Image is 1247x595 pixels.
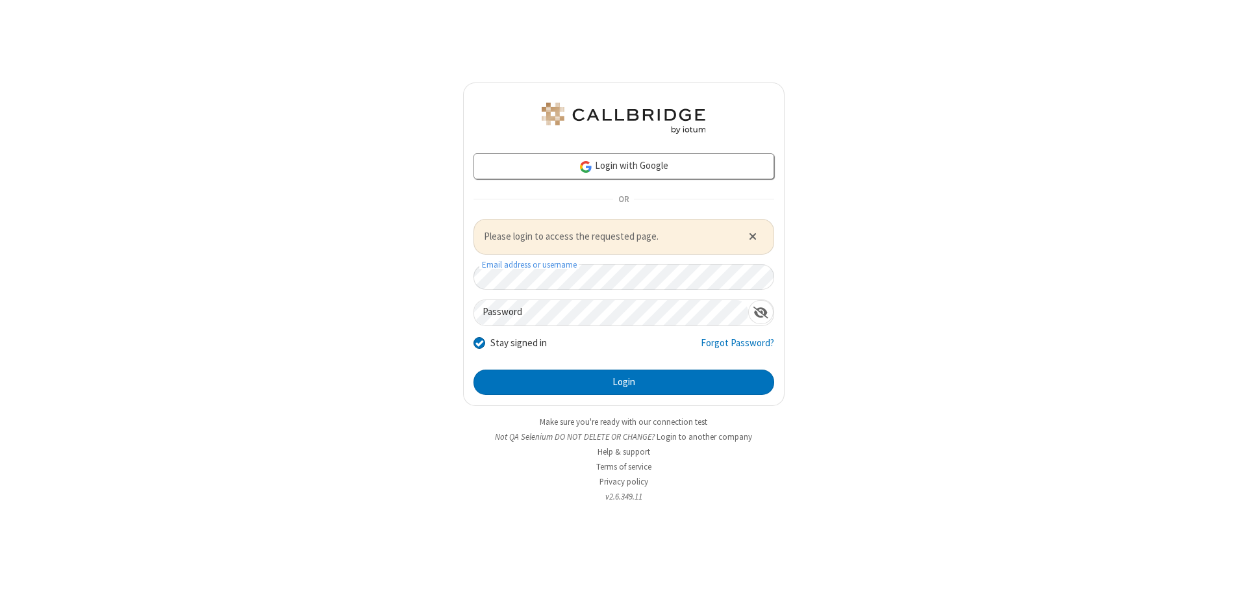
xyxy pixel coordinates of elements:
[473,264,774,290] input: Email address or username
[657,431,752,443] button: Login to another company
[613,190,634,209] span: OR
[742,227,763,246] button: Close alert
[599,476,648,487] a: Privacy policy
[596,461,651,472] a: Terms of service
[579,160,593,174] img: google-icon.png
[484,229,733,244] span: Please login to access the requested page.
[490,336,547,351] label: Stay signed in
[463,490,785,503] li: v2.6.349.11
[598,446,650,457] a: Help & support
[473,370,774,396] button: Login
[474,300,748,325] input: Password
[473,153,774,179] a: Login with Google
[701,336,774,361] a: Forgot Password?
[463,431,785,443] li: Not QA Selenium DO NOT DELETE OR CHANGE?
[539,103,708,134] img: QA Selenium DO NOT DELETE OR CHANGE
[540,416,707,427] a: Make sure you're ready with our connection test
[748,300,774,324] div: Show password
